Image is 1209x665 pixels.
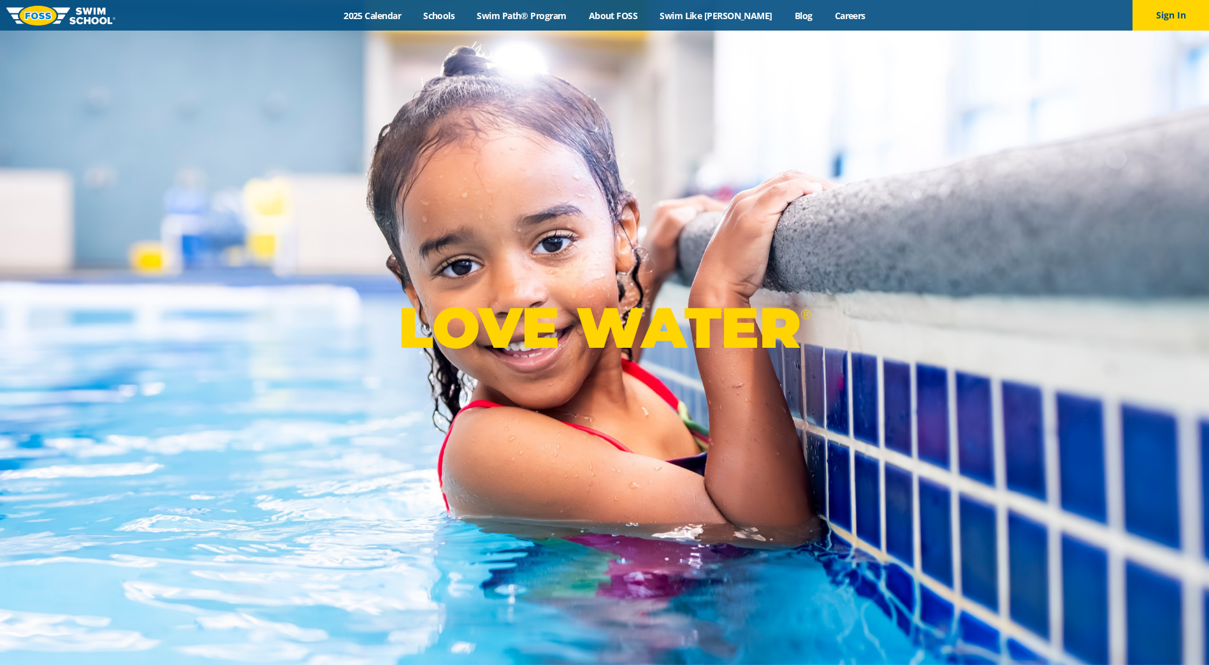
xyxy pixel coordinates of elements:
img: FOSS Swim School Logo [6,6,115,25]
a: 2025 Calendar [333,10,412,22]
sup: ® [800,306,811,322]
a: About FOSS [577,10,649,22]
a: Swim Path® Program [466,10,577,22]
a: Swim Like [PERSON_NAME] [649,10,784,22]
a: Blog [783,10,823,22]
p: LOVE WATER [398,294,811,362]
a: Careers [823,10,876,22]
a: Schools [412,10,466,22]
